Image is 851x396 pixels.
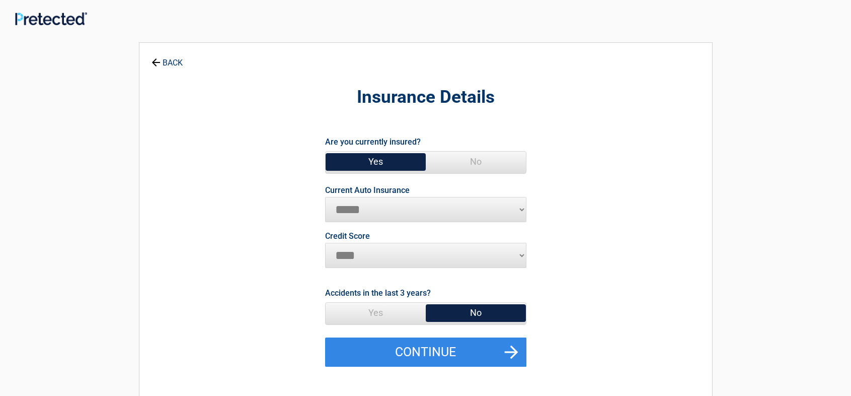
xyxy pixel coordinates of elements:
[325,186,410,194] label: Current Auto Insurance
[149,49,185,67] a: BACK
[326,152,426,172] span: Yes
[325,338,526,367] button: Continue
[426,152,526,172] span: No
[15,12,87,25] img: Main Logo
[326,303,426,323] span: Yes
[325,135,421,149] label: Are you currently insured?
[325,232,370,240] label: Credit Score
[426,303,526,323] span: No
[325,286,431,300] label: Accidents in the last 3 years?
[195,86,657,109] h2: Insurance Details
